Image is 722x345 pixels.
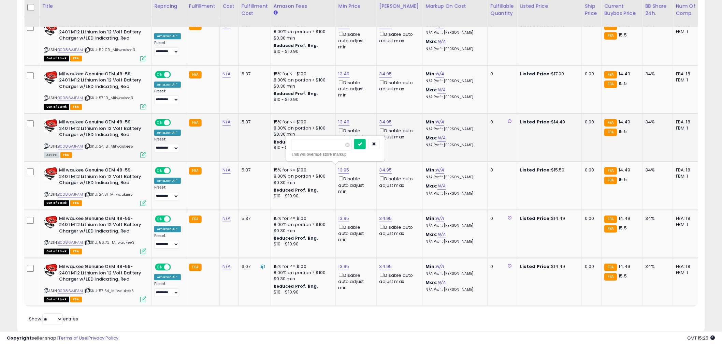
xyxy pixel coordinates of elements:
div: Disable auto adjust max [379,223,418,237]
span: FBA [70,104,82,110]
div: $14.49 [520,264,577,270]
div: Amazon Fees [274,2,333,10]
div: 34% [645,215,668,222]
div: ASIN: [44,119,146,157]
a: N/A [437,38,446,45]
b: Max: [426,87,438,93]
a: B0086AJFAM [58,95,83,101]
b: Reduced Prof. Rng. [274,187,318,193]
b: Reduced Prof. Rng. [274,139,318,145]
b: Max: [426,38,438,45]
span: 14.49 [619,119,631,125]
div: $10 - $10.90 [274,289,330,295]
a: N/A [436,263,444,270]
span: All listings that are currently out of stock and unavailable for purchase on Amazon [44,297,69,302]
p: N/A Profit [PERSON_NAME] [426,79,482,84]
img: 51wEU6FvybL._SL40_.jpg [44,264,57,277]
small: FBA [604,80,617,88]
b: Listed Price: [520,167,551,173]
div: Listed Price [520,2,579,10]
div: 0 [491,167,512,173]
small: FBA [604,225,617,232]
div: Fulfillment Cost [242,2,268,17]
b: Reduced Prof. Rng. [274,235,318,241]
div: 0.00 [585,167,596,173]
div: Preset: [154,282,181,297]
span: OFF [170,71,181,77]
a: 34.95 [379,71,392,77]
div: 0.00 [585,215,596,222]
div: FBM: 1 [676,270,698,276]
div: Fulfillable Quantity [491,2,514,17]
small: FBA [604,129,617,136]
a: N/A [222,71,231,77]
div: $0.30 min [274,228,330,234]
div: FBA: 18 [676,167,698,173]
b: Milwaukee Genuine OEM 48-59-2401 M12 Lithium Ion 12 Volt Battery Charger w/LED Indicating, Red [59,71,142,92]
div: Ship Price [585,2,598,17]
div: 34% [645,119,668,125]
div: Disable auto adjust min [338,79,371,98]
p: N/A Profit [PERSON_NAME] [426,223,482,228]
div: Title [42,2,148,10]
a: N/A [437,135,446,141]
div: $0.30 min [274,180,330,186]
div: BB Share 24h. [645,2,670,17]
div: Disable auto adjust max [379,30,418,44]
div: $0.30 min [274,276,330,282]
a: N/A [222,215,231,222]
div: FBM: 1 [676,125,698,131]
b: Milwaukee Genuine OEM 48-59-2401 M12 Lithium Ion 12 Volt Battery Charger w/LED Indicating, Red [59,167,142,188]
a: N/A [222,119,231,125]
a: Privacy Policy [88,335,118,341]
div: Current Buybox Price [604,2,639,17]
a: 13.95 [338,167,349,174]
a: N/A [437,279,446,286]
div: Amazon AI * [154,274,181,280]
div: FBA: 18 [676,264,698,270]
b: Milwaukee Genuine OEM 48-59-2401 M12 Lithium Ion 12 Volt Battery Charger w/LED Indicating, Red [59,119,142,140]
div: 5.37 [242,215,265,222]
div: Disable auto adjust min [338,223,371,243]
span: All listings that are currently out of stock and unavailable for purchase on Amazon [44,200,69,206]
a: N/A [437,183,446,190]
small: FBA [604,71,617,78]
p: N/A Profit [PERSON_NAME] [426,30,482,35]
div: 5.37 [242,71,265,77]
div: $0.30 min [274,35,330,41]
b: Max: [426,279,438,286]
span: ON [156,168,164,174]
div: 34% [645,167,668,173]
div: ASIN: [44,215,146,253]
small: FBA [189,264,202,271]
a: N/A [436,215,444,222]
div: [PERSON_NAME] [379,2,420,10]
div: Preset: [154,89,181,104]
a: 13.95 [338,215,349,222]
div: FBM: 1 [676,29,698,35]
div: 8.00% on portion > $100 [274,270,330,276]
b: Milwaukee Genuine OEM 48-59-2401 M12 Lithium Ion 12 Volt Battery Charger w/LED Indicating, Red [59,215,142,236]
span: 15.5 [619,176,627,183]
div: FBM: 1 [676,77,698,83]
div: 8.00% on portion > $100 [274,77,330,83]
a: B0086AJFAM [58,288,83,294]
div: Disable auto adjust max [379,127,418,140]
b: Listed Price: [520,71,551,77]
small: FBA [189,215,202,223]
div: Disable auto adjust max [379,79,418,92]
b: Milwaukee Genuine OEM 48-59-2401 M12 Lithium Ion 12 Volt Battery Charger w/LED Indicating, Red [59,264,142,284]
a: 34.95 [379,119,392,125]
div: Cost [222,2,236,10]
div: Markup on Cost [426,2,485,10]
div: Disable auto adjust min [338,127,371,146]
a: N/A [222,167,231,174]
a: 13.95 [338,263,349,270]
div: $17.00 [520,71,577,77]
b: Listed Price: [520,215,551,222]
div: 15% for <= $100 [274,264,330,270]
div: 0 [491,215,512,222]
small: FBA [604,264,617,271]
p: N/A Profit [PERSON_NAME] [426,191,482,196]
div: 5.37 [242,167,265,173]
